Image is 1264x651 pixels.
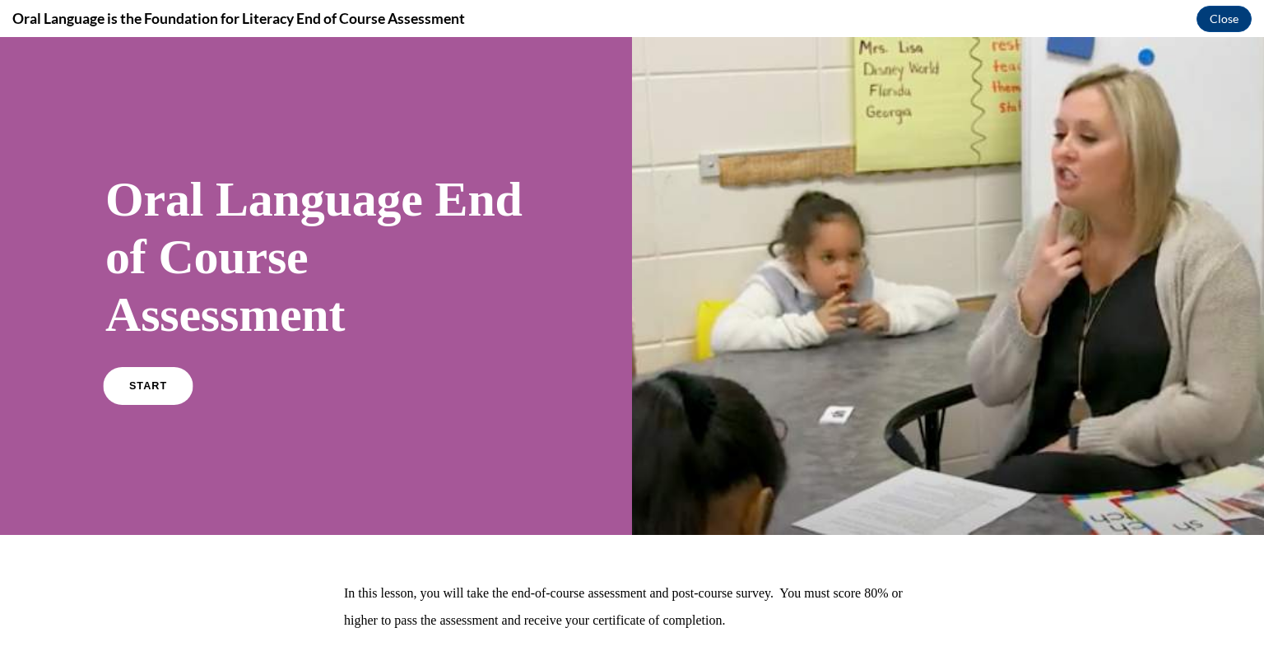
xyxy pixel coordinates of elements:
[12,8,465,29] h4: Oral Language is the Foundation for Literacy End of Course Assessment
[103,330,193,368] a: START
[344,542,920,597] p: In this lesson, you will take the end-of-course assessment and post-course survey. You must score...
[105,133,527,306] h1: Oral Language End of Course Assessment
[129,343,167,356] span: START
[1197,6,1252,32] button: Close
